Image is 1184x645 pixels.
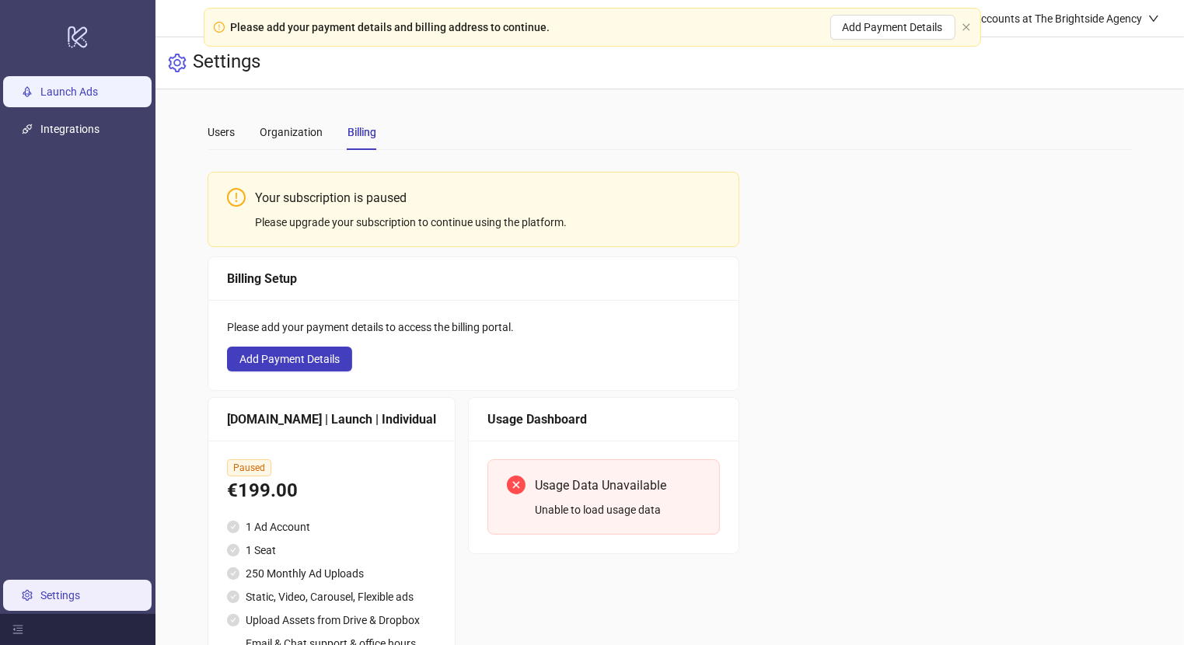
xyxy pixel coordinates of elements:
div: Usage Data Unavailable [535,476,700,495]
div: €199.00 [227,476,436,506]
div: Users [208,124,235,141]
span: menu-fold [12,624,23,635]
span: Paused [227,459,271,476]
button: close [962,23,971,33]
div: Please add your payment details and billing address to continue. [231,19,550,36]
span: check-circle [227,567,239,580]
a: Launch Ads [40,85,98,98]
div: Please add your payment details to access the billing portal. [227,319,720,336]
span: check-circle [227,521,239,533]
span: exclamation-circle [214,22,225,33]
h3: Settings [193,50,260,76]
span: Add Payment Details [239,353,340,365]
span: setting [168,54,187,72]
div: [DOMAIN_NAME] | Launch | Individual [227,410,436,429]
li: 1 Ad Account [227,518,436,535]
li: Static, Video, Carousel, Flexible ads [227,588,436,605]
li: Upload Assets from Drive & Dropbox [227,612,436,629]
button: Add Payment Details [830,15,955,40]
div: Billing Setup [227,269,720,288]
div: Organization [260,124,323,141]
span: check-circle [227,614,239,626]
a: Settings [40,589,80,601]
span: close-circle [507,476,526,494]
div: Unable to load usage data [535,501,700,518]
span: exclamation-circle [227,188,246,207]
span: down [1148,13,1159,24]
div: Usage Dashboard [487,410,720,429]
div: Billing [348,124,376,141]
span: Add Payment Details [843,21,943,33]
span: close [962,23,971,32]
div: Please upgrade your subscription to continue using the platform. [255,214,720,231]
a: Integrations [40,123,100,135]
li: 1 Seat [227,542,436,559]
button: Add Payment Details [227,347,352,371]
li: 250 Monthly Ad Uploads [227,565,436,582]
div: Your subscription is paused [255,188,720,207]
div: Accounts at The Brightside Agency [968,10,1148,27]
span: check-circle [227,591,239,603]
span: check-circle [227,544,239,556]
